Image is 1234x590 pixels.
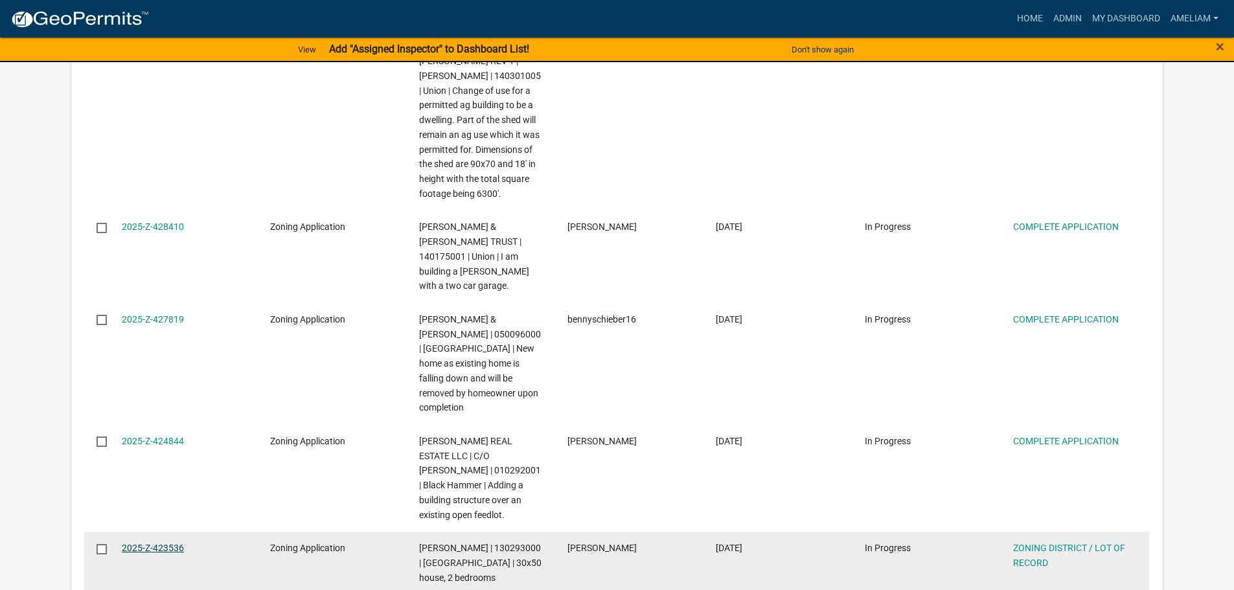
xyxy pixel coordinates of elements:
[716,543,742,553] span: 05/20/2025
[122,314,184,324] a: 2025-Z-427819
[865,436,911,446] span: In Progress
[567,314,636,324] span: bennyschieber16
[270,314,345,324] span: Zoning Application
[1216,39,1224,54] button: Close
[270,221,345,232] span: Zoning Application
[122,436,184,446] a: 2025-Z-424844
[865,543,911,553] span: In Progress
[1048,6,1087,31] a: Admin
[716,314,742,324] span: 05/29/2025
[419,221,529,291] span: GILLETTE,FRANK & LINDA TRUST | 140175001 | Union | I am building a Shouse with a two car garage.
[329,43,529,55] strong: Add "Assigned Inspector" to Dashboard List!
[1087,6,1165,31] a: My Dashboard
[1013,436,1119,446] a: COMPLETE APPLICATION
[567,543,637,553] span: Alvin Moen
[1013,543,1125,568] a: ZONING DISTRICT / LOT OF RECORD
[865,314,911,324] span: In Progress
[419,41,541,199] span: WILLIAM & SHARON SQUIRES REV T | KRAIG F SQUIRES | 140301005 | Union | Change of use for a permit...
[786,39,859,60] button: Don't show again
[1013,314,1119,324] a: COMPLETE APPLICATION
[567,436,637,446] span: Tim Morken
[270,436,345,446] span: Zoning Application
[1216,38,1224,56] span: ×
[1012,6,1048,31] a: Home
[1165,6,1224,31] a: AmeliaM
[865,221,911,232] span: In Progress
[419,543,542,583] span: MOEN,ALVIN C | 130293000 | Spring Grove | 30x50 house, 2 bedrooms
[293,39,321,60] a: View
[716,221,742,232] span: 05/30/2025
[1013,221,1119,232] a: COMPLETE APPLICATION
[716,436,742,446] span: 05/22/2025
[419,314,541,413] span: SOLAND,RICK & MELISSA | 050096000 | Hokah | New home as existing home is falling down and will be...
[122,543,184,553] a: 2025-Z-423536
[270,543,345,553] span: Zoning Application
[567,221,637,232] span: Franklin Gillette
[419,436,541,520] span: MORKEN REAL ESTATE LLC | C/O DONALD MORKEN | 010292001 | Black Hammer | Adding a building structu...
[122,221,184,232] a: 2025-Z-428410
